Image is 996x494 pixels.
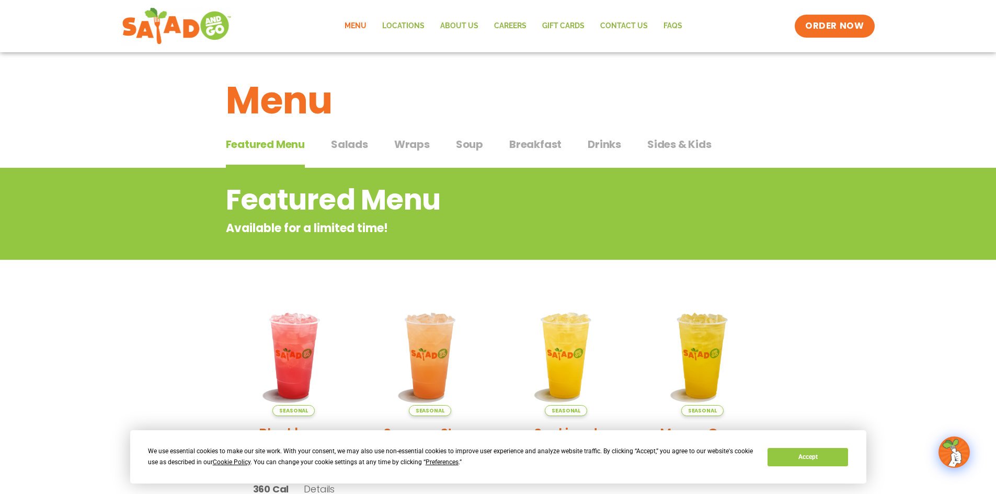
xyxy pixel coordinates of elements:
[370,424,490,461] h2: Summer Stone Fruit Lemonade
[642,295,763,416] img: Product photo for Mango Grove Lemonade
[592,14,656,38] a: Contact Us
[426,458,459,466] span: Preferences
[432,14,486,38] a: About Us
[226,72,771,129] h1: Menu
[234,295,354,416] img: Product photo for Blackberry Bramble Lemonade
[148,446,755,468] div: We use essential cookies to make our site work. With your consent, we may also use non-essential ...
[234,424,354,479] h2: Blackberry [PERSON_NAME] Lemonade
[394,136,430,152] span: Wraps
[226,220,686,237] p: Available for a limited time!
[506,295,627,416] img: Product photo for Sunkissed Yuzu Lemonade
[122,5,232,47] img: new-SAG-logo-768×292
[130,430,866,484] div: Cookie Consent Prompt
[337,14,374,38] a: Menu
[506,424,627,461] h2: Sunkissed [PERSON_NAME]
[409,405,451,416] span: Seasonal
[681,405,724,416] span: Seasonal
[226,133,771,168] div: Tabbed content
[805,20,864,32] span: ORDER NOW
[486,14,534,38] a: Careers
[374,14,432,38] a: Locations
[642,424,763,461] h2: Mango Grove Lemonade
[940,438,969,467] img: wpChatIcon
[509,136,562,152] span: Breakfast
[456,136,483,152] span: Soup
[337,14,690,38] nav: Menu
[370,295,490,416] img: Product photo for Summer Stone Fruit Lemonade
[795,15,874,38] a: ORDER NOW
[545,405,587,416] span: Seasonal
[331,136,368,152] span: Salads
[226,179,686,221] h2: Featured Menu
[656,14,690,38] a: FAQs
[534,14,592,38] a: GIFT CARDS
[647,136,712,152] span: Sides & Kids
[226,136,305,152] span: Featured Menu
[213,458,250,466] span: Cookie Policy
[768,448,848,466] button: Accept
[588,136,621,152] span: Drinks
[272,405,315,416] span: Seasonal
